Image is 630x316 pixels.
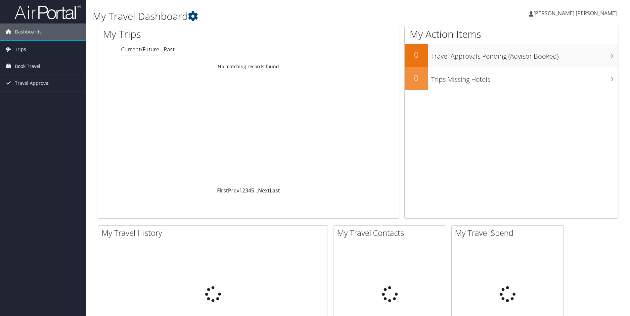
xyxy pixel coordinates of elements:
h1: My Trips [103,27,269,41]
a: Prev [228,187,239,194]
span: [PERSON_NAME] [PERSON_NAME] [533,10,617,17]
h2: My Travel Spend [455,227,563,238]
h3: Trips Missing Hotels [431,72,618,84]
a: 4 [248,187,251,194]
a: 5 [251,187,254,194]
a: 0Travel Approvals Pending (Advisor Booked) [405,44,618,67]
span: Dashboards [15,24,42,40]
h1: My Travel Dashboard [93,9,446,23]
span: Travel Approval [15,75,50,91]
h2: My Travel Contacts [337,227,446,238]
span: … [254,187,258,194]
img: airportal-logo.png [15,4,81,20]
h2: My Travel History [102,227,328,238]
a: Current/Future [121,46,159,53]
td: No matching records found [98,61,399,73]
a: [PERSON_NAME] [PERSON_NAME] [529,3,623,23]
a: 0Trips Missing Hotels [405,67,618,90]
h2: 0 [405,49,428,60]
a: 3 [245,187,248,194]
span: Book Travel [15,58,40,75]
a: First [217,187,228,194]
h3: Travel Approvals Pending (Advisor Booked) [431,48,618,61]
a: 2 [242,187,245,194]
h1: My Action Items [405,27,618,41]
a: Past [164,46,175,53]
h2: 0 [405,72,428,83]
span: Trips [15,41,26,58]
a: 1 [239,187,242,194]
a: Next [258,187,270,194]
a: Last [270,187,280,194]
